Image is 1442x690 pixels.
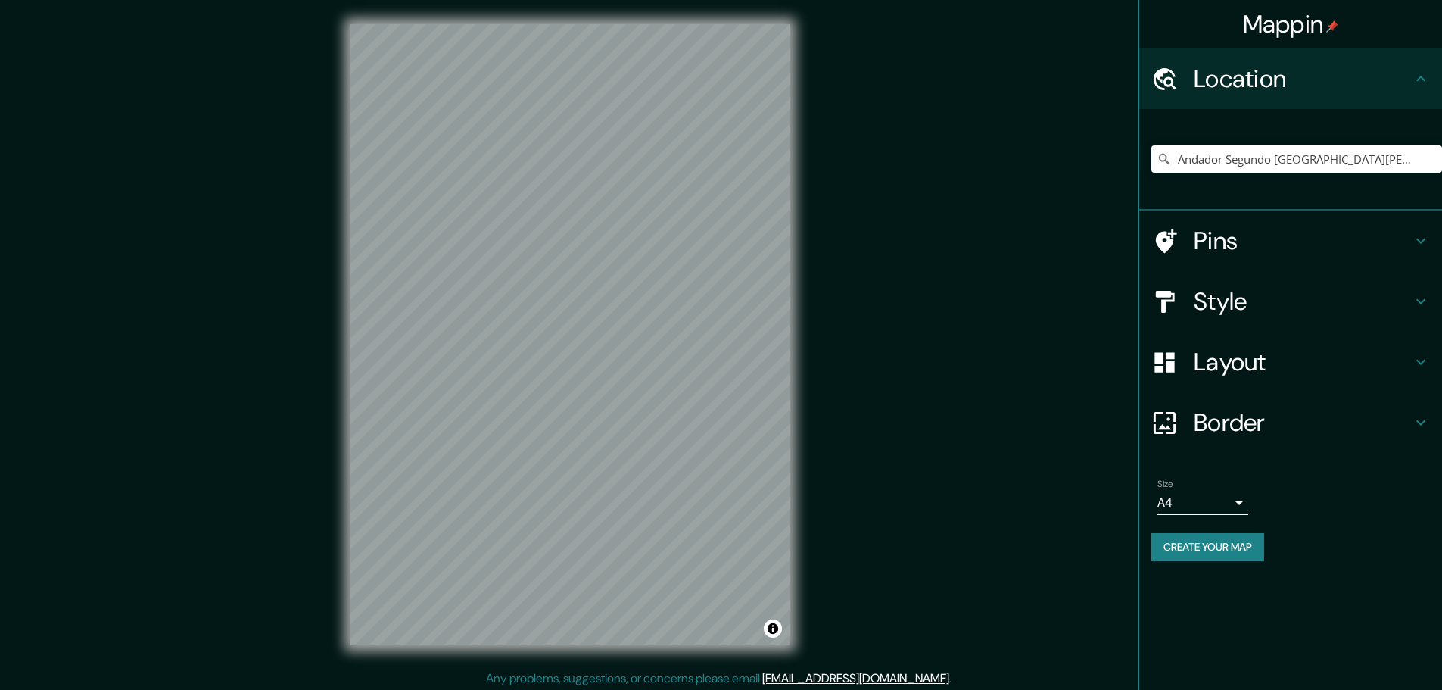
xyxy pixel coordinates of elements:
[1151,533,1264,561] button: Create your map
[1139,211,1442,271] div: Pins
[951,670,954,688] div: .
[954,670,957,688] div: .
[1194,226,1412,256] h4: Pins
[1139,48,1442,109] div: Location
[1151,145,1442,173] input: Pick your city or area
[1194,286,1412,317] h4: Style
[1157,478,1173,491] label: Size
[1139,392,1442,453] div: Border
[486,670,951,688] p: Any problems, suggestions, or concerns please email .
[1194,407,1412,438] h4: Border
[1326,20,1338,33] img: pin-icon.png
[762,670,949,686] a: [EMAIL_ADDRESS][DOMAIN_NAME]
[1139,332,1442,392] div: Layout
[350,24,790,645] canvas: Map
[1243,9,1339,39] h4: Mappin
[764,620,782,638] button: Toggle attribution
[1194,64,1412,94] h4: Location
[1157,491,1248,515] div: A4
[1139,271,1442,332] div: Style
[1307,631,1425,673] iframe: Help widget launcher
[1194,347,1412,377] h4: Layout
